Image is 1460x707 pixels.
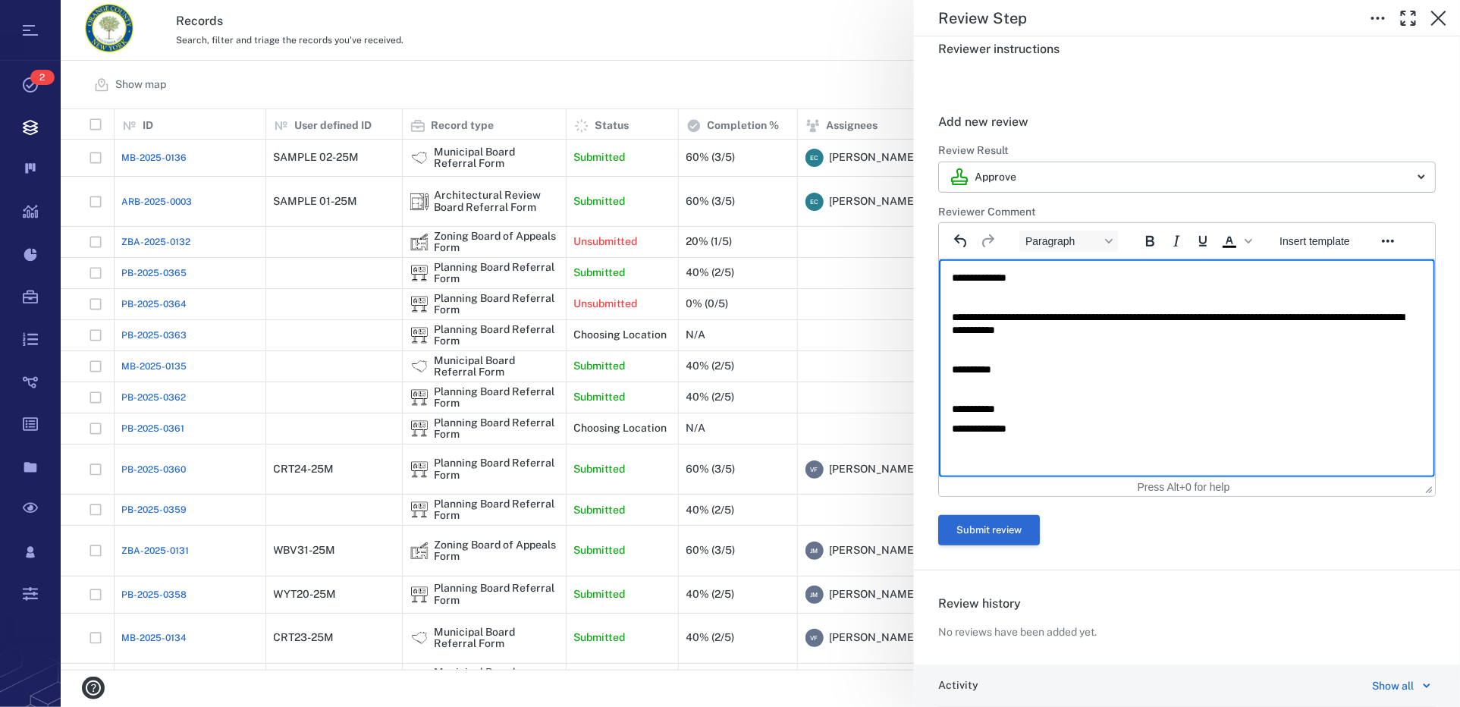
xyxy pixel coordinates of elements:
iframe: Rich Text Area [939,259,1435,477]
span: 2 [30,70,55,85]
button: Toggle to Edit Boxes [1363,3,1393,33]
h6: Activity [938,678,978,693]
p: Approve [975,170,1016,185]
button: Submit review [938,515,1040,545]
h6: Add new review [938,113,1436,131]
h6: Reviewer Comment [938,205,1436,220]
button: Redo [975,231,1000,252]
button: Italic [1163,231,1189,252]
button: Close [1424,3,1454,33]
h6: Reviewer instructions [938,40,1436,58]
button: Undo [948,231,974,252]
span: Paragraph [1025,235,1100,247]
body: Rich Text Area. Press ALT-0 for help. [12,12,484,26]
div: Press the Up and Down arrow keys to resize the editor. [1425,480,1433,494]
span: . [938,72,941,86]
button: Toggle Fullscreen [1393,3,1424,33]
div: Press Alt+0 for help [1104,481,1264,493]
button: Bold [1137,231,1163,252]
button: Underline [1190,231,1216,252]
button: Block Paragraph [1019,231,1118,252]
p: No reviews have been added yet. [938,625,1097,640]
button: Reveal or hide additional toolbar items [1375,231,1401,252]
div: Text color Black [1217,231,1254,252]
span: Insert template [1279,235,1350,247]
div: Show all [1372,677,1414,695]
h6: Review Result [938,143,1436,159]
span: Help [34,11,65,24]
button: Insert template [1273,231,1356,252]
h6: Review history [938,595,1436,613]
h5: Review Step [938,9,1027,28]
